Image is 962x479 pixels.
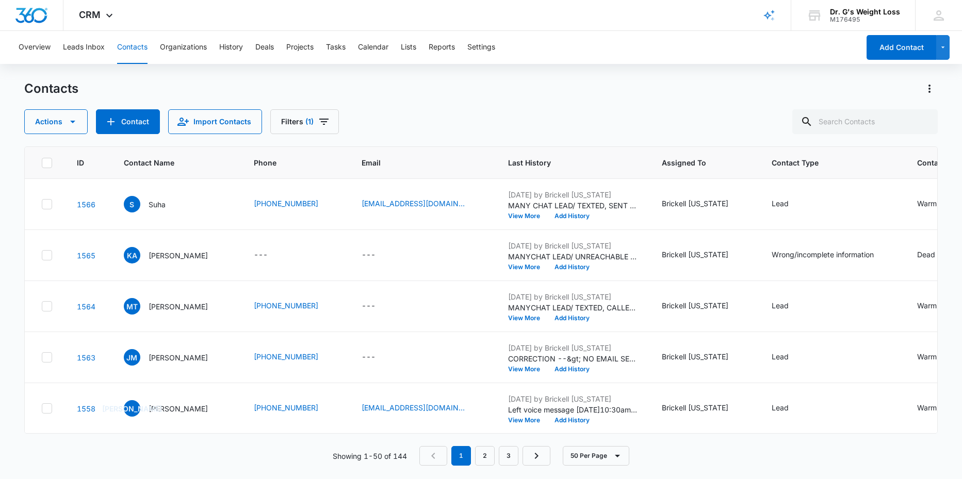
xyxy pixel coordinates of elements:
input: Search Contacts [792,109,938,134]
div: Email - - Select to Edit Field [362,300,394,312]
a: Navigate to contact details page for Juan A. Madruga [77,404,95,413]
div: Phone - (929) 636-8224 - Select to Edit Field [254,198,337,210]
div: Assigned To - Brickell Florida - Select to Edit Field [662,198,747,210]
a: [EMAIL_ADDRESS][DOMAIN_NAME] [362,198,465,209]
div: Email - - Select to Edit Field [362,249,394,261]
button: Actions [24,109,88,134]
div: Lead [772,198,789,209]
div: Phone - (786) 286-5296 - Select to Edit Field [254,300,337,312]
div: Contact Type - Lead - Select to Edit Field [772,198,807,210]
p: MANY CHAT LEAD/ TEXTED, SENT EMAIL AND LEFT VM [DATE]9:59 AM [508,200,637,211]
span: Assigned To [662,157,732,168]
p: [PERSON_NAME] [149,403,208,414]
p: [PERSON_NAME] [149,301,208,312]
a: Page 2 [475,446,495,466]
div: Email - jamadruga@COMCAST.NET - Select to Edit Field [362,402,483,415]
a: Page 3 [499,446,518,466]
div: Contact Type - Lead - Select to Edit Field [772,300,807,312]
p: MANYCHAT LEAD/ UNREACHABLE PHONE NUMBER [PHONE_NUMBER] NO EMAIL PROVIDED. [508,251,637,262]
div: Wrong/incomplete information [772,249,874,260]
p: [DATE] by Brickell [US_STATE] [508,240,637,251]
div: Phone - - Select to Edit Field [254,249,286,261]
button: View More [508,213,547,219]
button: View More [508,264,547,270]
span: CRM [79,9,101,20]
button: View More [508,417,547,423]
button: Tasks [326,31,346,64]
button: Projects [286,31,314,64]
p: [DATE] by Brickell [US_STATE] [508,189,637,200]
button: 50 Per Page [563,446,629,466]
div: Email - - Select to Edit Field [362,351,394,364]
button: Add Contact [96,109,160,134]
div: Contact Type - Lead - Select to Edit Field [772,351,807,364]
button: Organizations [160,31,207,64]
div: Brickell [US_STATE] [662,300,728,311]
span: KA [124,247,140,263]
em: 1 [451,446,471,466]
div: Brickell [US_STATE] [662,198,728,209]
a: Navigate to contact details page for Jah MAMBU [77,353,95,362]
a: Navigate to contact details page for Khalil AHMADI [77,251,95,260]
p: [PERSON_NAME] [149,352,208,363]
div: Assigned To - Brickell Florida - Select to Edit Field [662,351,747,364]
div: Phone - (305) 388-9302 - Select to Edit Field [254,402,337,415]
button: View More [508,366,547,372]
p: CORRECTION --&gt; NO EMAIL SENT SINCE THERES NO EMAIL PROVIDED [508,353,637,364]
button: Deals [255,31,274,64]
nav: Pagination [419,446,550,466]
span: Phone [254,157,322,168]
div: Assigned To - Brickell Florida - Select to Edit Field [662,402,747,415]
span: MT [124,298,140,315]
div: Brickell [US_STATE] [662,351,728,362]
p: [DATE] by Brickell [US_STATE] [508,342,637,353]
h1: Contacts [24,81,78,96]
span: ID [77,157,84,168]
button: Lists [401,31,416,64]
p: [PERSON_NAME] [149,250,208,261]
button: View More [508,315,547,321]
div: --- [362,351,376,364]
button: Add History [547,366,597,372]
div: Contact Name - Suha - Select to Edit Field [124,196,184,212]
div: account id [830,16,900,23]
span: Last History [508,157,622,168]
p: [DATE] by Brickell [US_STATE] [508,393,637,404]
a: [PHONE_NUMBER] [254,198,318,209]
div: Contact Type - Lead - Select to Edit Field [772,402,807,415]
div: Brickell [US_STATE] [662,249,728,260]
a: [EMAIL_ADDRESS][DOMAIN_NAME] [362,402,465,413]
div: --- [254,249,268,261]
button: Import Contacts [168,109,262,134]
div: Contact Name - Juan A. Madruga - Select to Edit Field [124,400,226,417]
span: (1) [305,118,314,125]
div: Lead [772,402,789,413]
button: Add History [547,417,597,423]
div: --- [362,300,376,312]
div: account name [830,8,900,16]
span: Email [362,157,468,168]
span: Contact Type [772,157,877,168]
button: Overview [19,31,51,64]
div: Lead [772,300,789,311]
div: Lead [772,351,789,362]
button: Calendar [358,31,388,64]
button: Add History [547,213,597,219]
p: Showing 1-50 of 144 [333,451,407,461]
button: History [219,31,243,64]
button: Add Contact [867,35,936,60]
span: [PERSON_NAME] [124,400,140,417]
a: Next Page [523,446,550,466]
p: MANYCHAT LEAD/ TEXTED, CALLED NO ANSWER- LEFT VM @11:50 AM [DATE] [508,302,637,313]
button: Actions [921,80,938,97]
button: Settings [467,31,495,64]
span: JM [124,349,140,366]
div: --- [362,249,376,261]
button: Leads Inbox [63,31,105,64]
div: Phone - (612) 791-4053 - Select to Edit Field [254,351,337,364]
a: Navigate to contact details page for Maria TELLEZ [77,302,95,311]
div: Contact Type - Wrong/incomplete information - Select to Edit Field [772,249,892,261]
button: Filters [270,109,339,134]
a: Navigate to contact details page for Suha [77,200,95,209]
button: Add History [547,264,597,270]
